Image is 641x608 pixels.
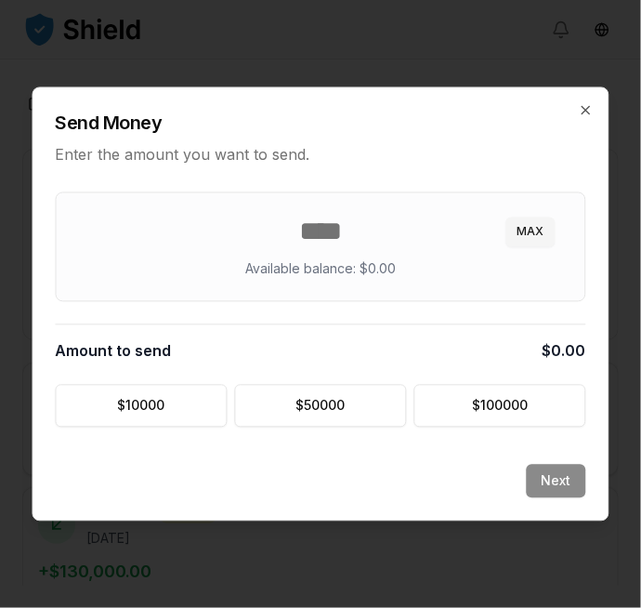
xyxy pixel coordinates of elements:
[56,340,172,363] span: Amount to send
[543,340,586,363] span: $0.00
[235,385,407,428] button: $50000
[245,260,396,279] p: Available balance: $0.00
[56,111,586,137] h2: Send Money
[506,218,556,247] button: MAX
[56,385,228,428] button: $10000
[414,385,586,428] button: $100000
[56,144,586,166] p: Enter the amount you want to send.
